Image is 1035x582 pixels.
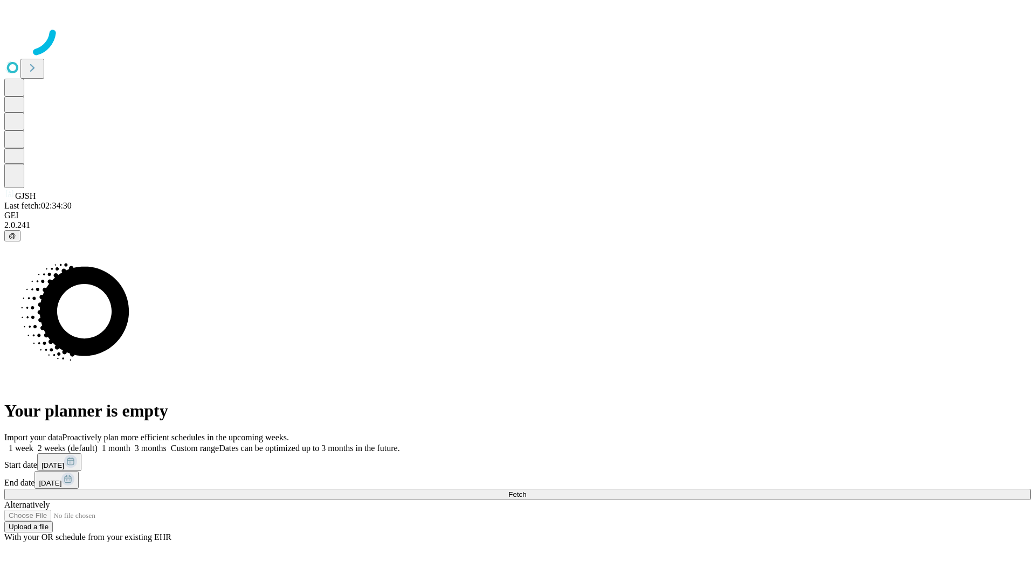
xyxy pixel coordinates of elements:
[9,232,16,240] span: @
[4,532,171,542] span: With your OR schedule from your existing EHR
[4,489,1031,500] button: Fetch
[4,220,1031,230] div: 2.0.241
[42,461,64,469] span: [DATE]
[15,191,36,200] span: GJSH
[4,211,1031,220] div: GEI
[135,444,167,453] span: 3 months
[4,433,63,442] span: Import your data
[4,471,1031,489] div: End date
[102,444,130,453] span: 1 month
[37,453,81,471] button: [DATE]
[4,230,20,241] button: @
[9,444,33,453] span: 1 week
[4,201,72,210] span: Last fetch: 02:34:30
[4,453,1031,471] div: Start date
[4,401,1031,421] h1: Your planner is empty
[39,479,61,487] span: [DATE]
[171,444,219,453] span: Custom range
[4,521,53,532] button: Upload a file
[38,444,98,453] span: 2 weeks (default)
[508,490,526,498] span: Fetch
[63,433,289,442] span: Proactively plan more efficient schedules in the upcoming weeks.
[4,500,50,509] span: Alternatively
[219,444,399,453] span: Dates can be optimized up to 3 months in the future.
[34,471,79,489] button: [DATE]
